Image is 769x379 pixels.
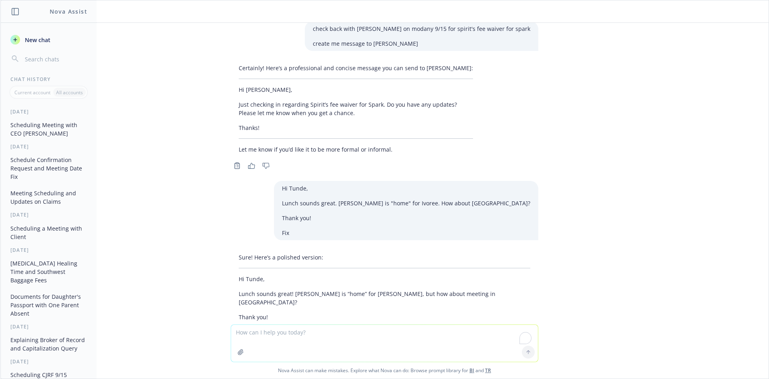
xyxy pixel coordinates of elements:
p: Current account [14,89,50,96]
button: Explaining Broker of Record and Capitalization Query [7,333,90,355]
p: Let me know if you’d like it to be more formal or informal. [239,145,473,154]
button: Meeting Scheduling and Updates on Claims [7,186,90,208]
input: Search chats [23,53,87,65]
button: Documents for Daughter's Passport with One Parent Absent [7,290,90,320]
div: [DATE] [1,211,97,218]
p: Sure! Here’s a polished version: [239,253,530,261]
a: BI [469,367,474,374]
button: Scheduling Meeting with CEO [PERSON_NAME] [7,118,90,140]
textarea: To enrich screen reader interactions, please activate Accessibility in Grammarly extension settings [231,325,538,362]
button: Scheduling a Meeting with Client [7,222,90,243]
span: New chat [23,36,50,44]
p: Lunch sounds great! [PERSON_NAME] is “home” for [PERSON_NAME], but how about meeting in [GEOGRAPH... [239,290,530,306]
p: Fix [282,229,530,237]
div: [DATE] [1,143,97,150]
p: Thanks! [239,124,473,132]
span: Nova Assist can make mistakes. Explore what Nova can do: Browse prompt library for and [4,362,765,379]
h1: Nova Assist [50,7,87,16]
button: [MEDICAL_DATA] Healing Time and Southwest Baggage Fees [7,257,90,287]
div: [DATE] [1,247,97,253]
div: [DATE] [1,108,97,115]
div: Chat History [1,76,97,83]
div: [DATE] [1,358,97,365]
p: All accounts [56,89,83,96]
a: TR [485,367,491,374]
button: Thumbs down [260,160,272,171]
p: Thank you! [282,214,530,222]
p: Hi [PERSON_NAME], [239,85,473,94]
p: Thank you! [239,313,530,321]
button: New chat [7,32,90,47]
p: Lunch sounds great. [PERSON_NAME] is "home" for Ivoree. How about [GEOGRAPHIC_DATA]? [282,199,530,207]
p: Hi Tunde, [239,275,530,283]
p: Certainly! Here’s a professional and concise message you can send to [PERSON_NAME]: [239,64,473,72]
p: Just checking in regarding Spirit’s fee waiver for Spark. Do you have any updates? Please let me ... [239,100,473,117]
div: [DATE] [1,323,97,330]
button: Schedule Confirmation Request and Meeting Date Fix [7,153,90,183]
p: check back with [PERSON_NAME] on modany 9/15 for spirit's fee waiver for spark [313,24,530,33]
p: Hi Tunde, [282,184,530,193]
svg: Copy to clipboard [234,162,241,169]
p: create me message to [PERSON_NAME] [313,39,530,48]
